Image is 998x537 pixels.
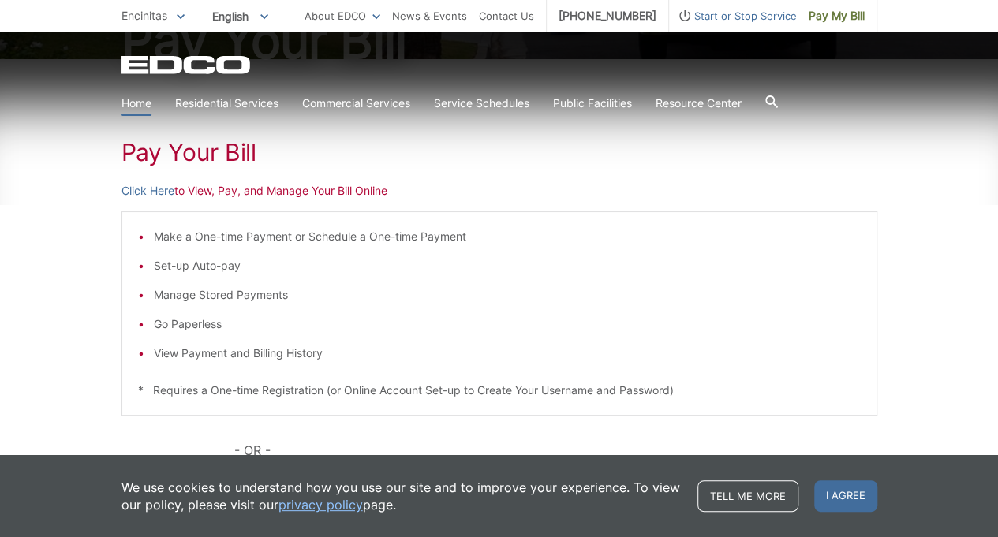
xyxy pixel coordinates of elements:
a: EDCD logo. Return to the homepage. [121,55,252,74]
li: View Payment and Billing History [154,345,861,362]
a: Public Facilities [553,95,632,112]
p: We use cookies to understand how you use our site and to improve your experience. To view our pol... [121,479,682,513]
a: About EDCO [305,7,380,24]
p: to View, Pay, and Manage Your Bill Online [121,182,877,200]
a: Commercial Services [302,95,410,112]
a: Residential Services [175,95,278,112]
li: Go Paperless [154,315,861,333]
p: * Requires a One-time Registration (or Online Account Set-up to Create Your Username and Password) [138,382,861,399]
li: Make a One-time Payment or Schedule a One-time Payment [154,228,861,245]
a: Contact Us [479,7,534,24]
span: Encinitas [121,9,167,22]
a: privacy policy [278,496,363,513]
h1: Pay Your Bill [121,138,877,166]
a: Resource Center [656,95,742,112]
a: Click Here [121,182,174,200]
p: - OR - [234,439,877,461]
a: News & Events [392,7,467,24]
li: Set-up Auto-pay [154,257,861,274]
li: Manage Stored Payments [154,286,861,304]
a: Tell me more [697,480,798,512]
span: English [200,3,280,29]
a: Service Schedules [434,95,529,112]
a: Home [121,95,151,112]
span: Pay My Bill [809,7,865,24]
